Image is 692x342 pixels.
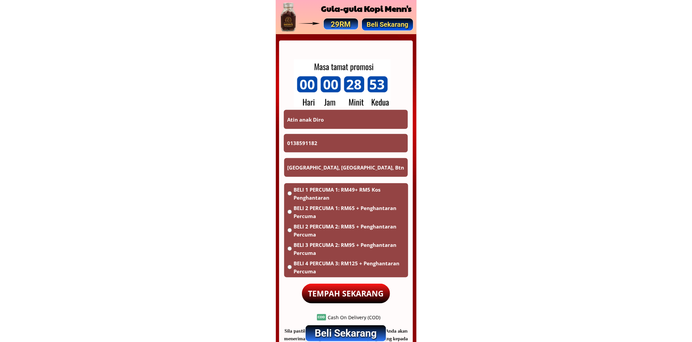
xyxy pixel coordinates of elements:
p: Beli Sekarang [361,18,415,31]
span: BELI 4 PERCUMA 3: RM125 + Penghantaran Percuma [294,259,405,275]
input: Telefon [286,134,406,153]
input: Nama [286,110,406,129]
p: 29RM [324,18,358,30]
span: BELI 2 PERCUMA 2: RM85 + Penghantaran Percuma [294,222,405,238]
span: BELI 3 PERCUMA 2: RM95 + Penghantaran Percuma [294,241,405,257]
p: Beli Sekarang [306,325,386,341]
div: Cash On Delivery (COD) [328,314,381,321]
p: TEMPAH SEKARANG [302,284,390,303]
input: Alamat Spesifik [286,158,406,177]
span: BELI 2 PERCUMA 1: RM65 + Penghantaran Percuma [294,204,405,220]
h2: Gula-gula Kopi Menn's [319,2,414,15]
h3: COD [317,314,326,320]
span: BELI 1 PERCUMA 1: RM49+ RM5 Kos Penghantaran [294,186,405,202]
